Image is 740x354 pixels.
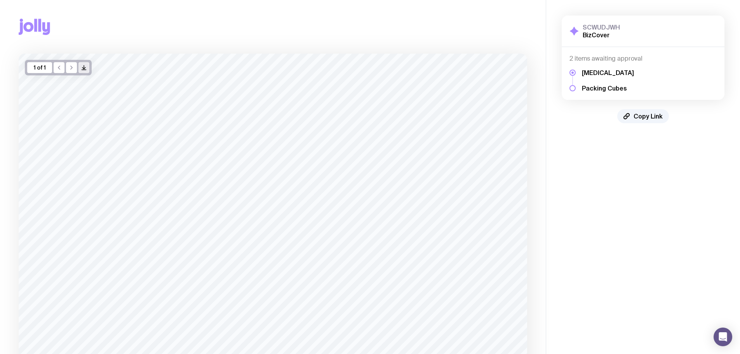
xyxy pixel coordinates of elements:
[583,23,620,31] h3: SCWUDJWH
[569,55,717,63] h4: 2 items awaiting approval
[583,31,620,39] h2: BizCover
[78,62,89,73] button: />/>
[617,109,669,123] button: Copy Link
[582,84,634,92] h5: Packing Cubes
[582,69,634,77] h5: [MEDICAL_DATA]
[714,328,732,346] div: Open Intercom Messenger
[27,62,52,73] div: 1 of 1
[634,112,663,120] span: Copy Link
[82,66,86,70] g: /> />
